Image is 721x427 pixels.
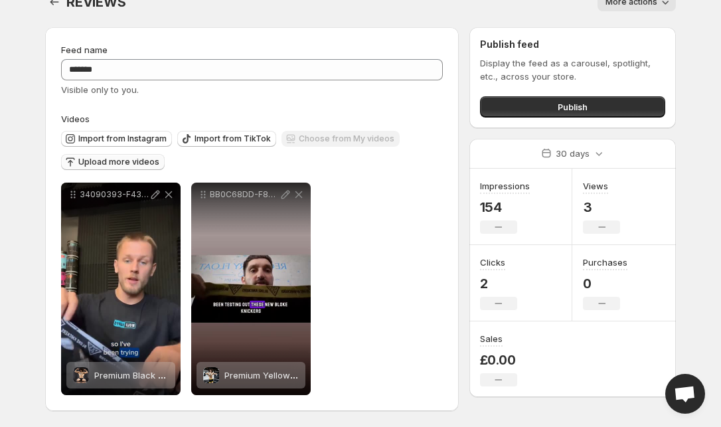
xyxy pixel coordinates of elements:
[558,100,588,114] span: Publish
[480,56,665,83] p: Display the feed as a carousel, spotlight, etc., across your store.
[224,370,455,381] span: Premium Yellow & Black BKS Men's Hybrid Boxer Shorts
[61,183,181,395] div: 34090393-F438-41AA-A55F-648999973302Premium Black & White BKS Men's Hybrid Boxer ShortsPremium Bl...
[480,199,530,215] p: 154
[94,370,322,381] span: Premium Black & White BKS Men's Hybrid Boxer Shorts
[480,179,530,193] h3: Impressions
[61,44,108,55] span: Feed name
[78,157,159,167] span: Upload more videos
[61,131,172,147] button: Import from Instagram
[78,133,167,144] span: Import from Instagram
[480,332,503,345] h3: Sales
[583,179,608,193] h3: Views
[191,183,311,395] div: BB0C68DD-F88F-433B-A708-B2E72AE22E27Premium Yellow & Black BKS Men's Hybrid Boxer ShortsPremium Y...
[177,131,276,147] button: Import from TikTok
[480,276,517,292] p: 2
[61,84,139,95] span: Visible only to you.
[480,38,665,51] h2: Publish feed
[583,199,620,215] p: 3
[61,154,165,170] button: Upload more videos
[480,96,665,118] button: Publish
[73,367,89,383] img: Premium Black & White BKS Men's Hybrid Boxer Shorts
[80,189,149,200] p: 34090393-F438-41AA-A55F-648999973302
[480,256,505,269] h3: Clicks
[195,133,271,144] span: Import from TikTok
[556,147,590,160] p: 30 days
[583,256,627,269] h3: Purchases
[210,189,279,200] p: BB0C68DD-F88F-433B-A708-B2E72AE22E27
[61,114,90,124] span: Videos
[583,276,627,292] p: 0
[203,367,219,383] img: Premium Yellow & Black BKS Men's Hybrid Boxer Shorts
[665,374,705,414] div: Open chat
[480,352,517,368] p: £0.00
